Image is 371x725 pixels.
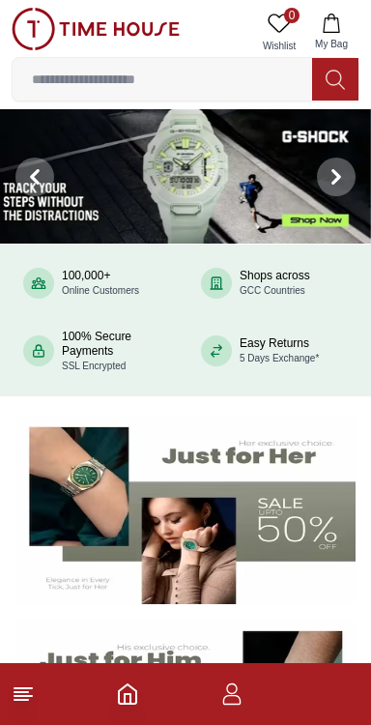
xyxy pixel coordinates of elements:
span: Online Customers [62,285,139,296]
div: Shops across [240,269,310,298]
div: 100,000+ [62,269,139,298]
a: Home [116,682,139,706]
button: My Bag [303,8,359,57]
span: 5 Days Exchange* [240,353,319,363]
span: SSL Encrypted [62,361,126,371]
a: 0Wishlist [255,8,303,57]
span: GCC Countries [240,285,305,296]
span: 0 [284,8,300,23]
div: 100% Secure Payments [62,330,170,373]
span: My Bag [307,37,356,51]
img: ... [12,8,180,50]
img: Women's Watches Banner [15,416,356,605]
div: Easy Returns [240,336,319,365]
span: Wishlist [255,39,303,53]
